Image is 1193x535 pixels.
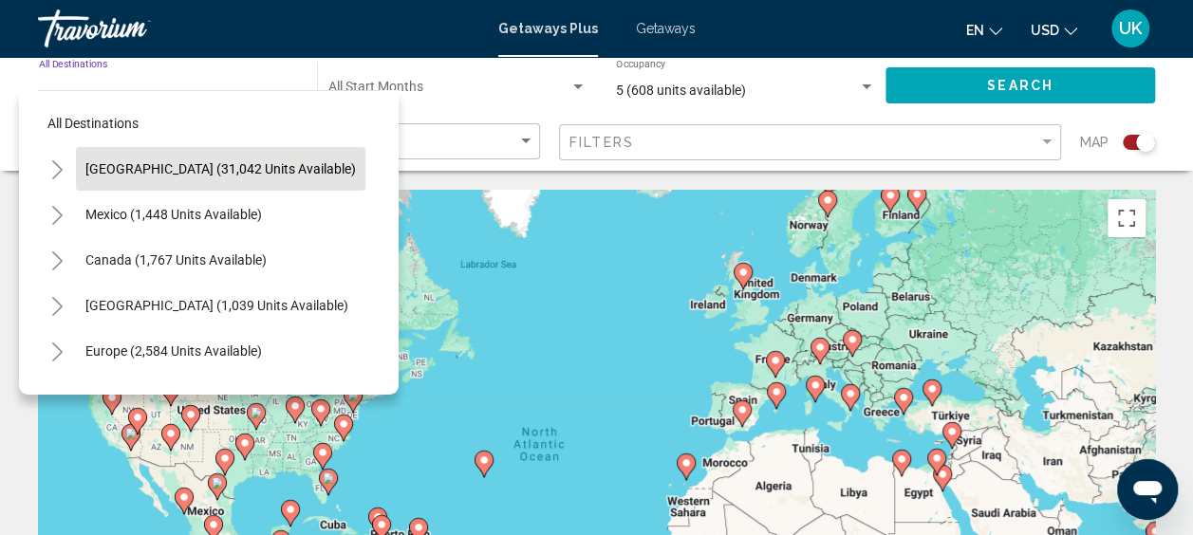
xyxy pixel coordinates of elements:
[1106,9,1155,48] button: User Menu
[76,284,358,327] button: [GEOGRAPHIC_DATA] (1,039 units available)
[885,67,1155,102] button: Search
[38,9,479,47] a: Travorium
[85,207,262,222] span: Mexico (1,448 units available)
[559,123,1061,162] button: Filter
[987,79,1053,94] span: Search
[38,378,76,415] button: Toggle Australia (218 units available)
[1031,16,1077,44] button: Change currency
[38,241,76,279] button: Toggle Canada (1,767 units available)
[47,116,139,131] span: All destinations
[38,332,76,370] button: Toggle Europe (2,584 units available)
[636,21,696,36] a: Getaways
[1080,129,1109,156] span: Map
[569,135,634,150] span: Filters
[76,375,347,418] button: [GEOGRAPHIC_DATA] (218 units available)
[616,83,746,98] span: 5 (608 units available)
[966,23,984,38] span: en
[85,298,348,313] span: [GEOGRAPHIC_DATA] (1,039 units available)
[38,286,76,324] button: Toggle Caribbean & Atlantic Islands (1,039 units available)
[966,16,1002,44] button: Change language
[1031,23,1059,38] span: USD
[85,161,356,176] span: [GEOGRAPHIC_DATA] (31,042 units available)
[1119,19,1142,38] span: UK
[76,329,271,373] button: Europe (2,584 units available)
[38,101,380,145] button: All destinations
[76,193,271,236] button: Mexico (1,448 units available)
[1108,199,1146,237] button: Toggle fullscreen view
[498,21,598,36] a: Getaways Plus
[38,150,76,188] button: Toggle United States (31,042 units available)
[1117,459,1178,520] iframe: Button to launch messaging window
[85,343,262,359] span: Europe (2,584 units available)
[76,147,365,191] button: [GEOGRAPHIC_DATA] (31,042 units available)
[38,195,76,233] button: Toggle Mexico (1,448 units available)
[76,238,276,282] button: Canada (1,767 units available)
[85,252,267,267] span: Canada (1,767 units available)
